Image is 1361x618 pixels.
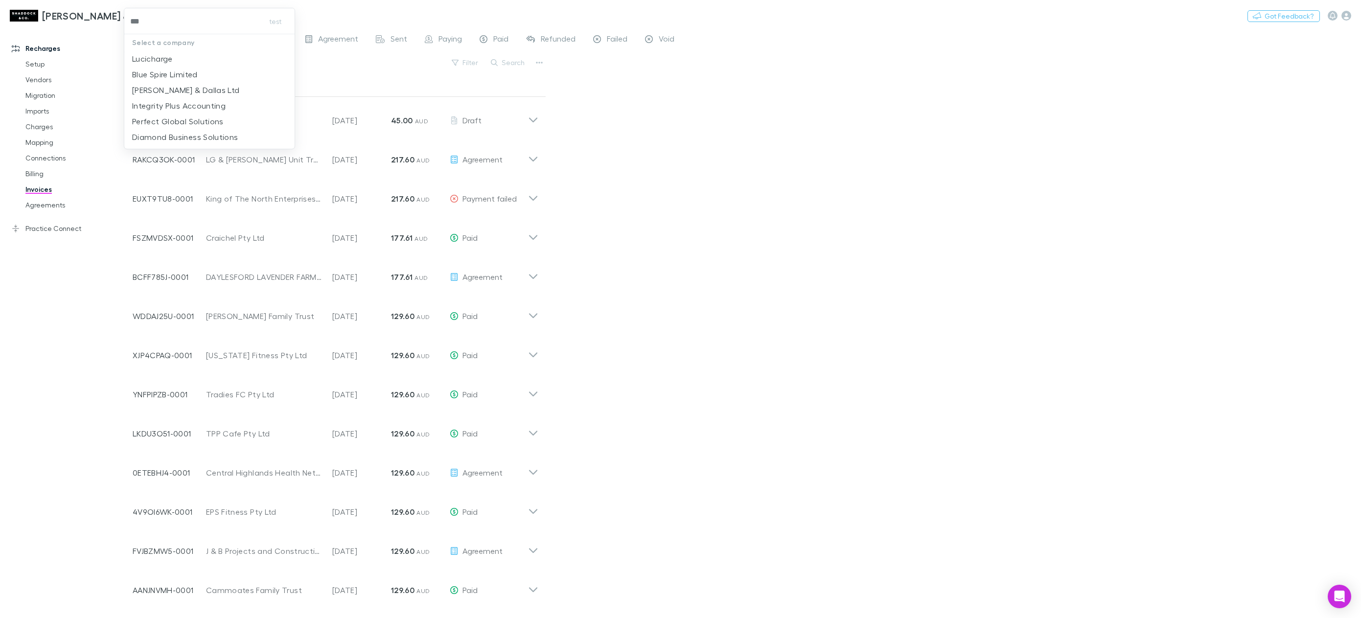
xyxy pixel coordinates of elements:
[124,34,295,51] p: Select a company
[269,16,281,27] span: test
[132,131,238,143] p: Diamond Business Solutions
[132,115,224,127] p: Perfect Global Solutions
[132,84,240,96] p: [PERSON_NAME] & Dallas Ltd
[132,69,198,80] p: Blue Spire Limited
[259,16,291,27] button: test
[1328,585,1351,608] div: Open Intercom Messenger
[132,53,173,65] p: Lucicharge
[132,100,226,112] p: Integrity Plus Accounting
